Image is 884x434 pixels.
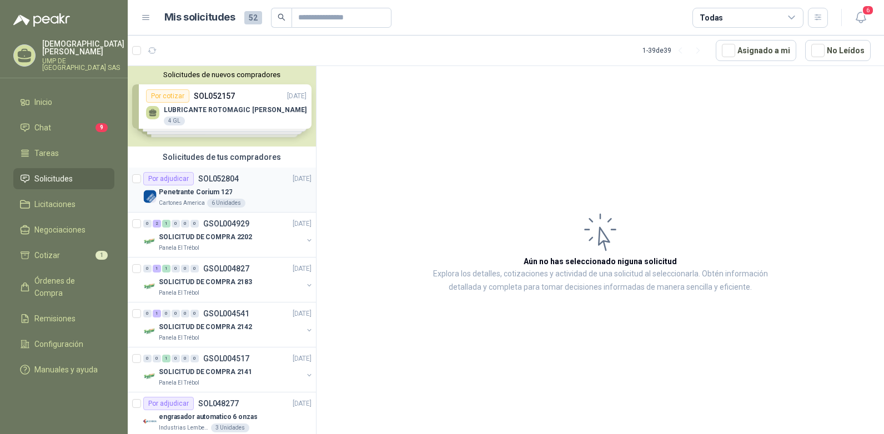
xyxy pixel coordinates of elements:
[13,92,114,113] a: Inicio
[172,310,180,317] div: 0
[293,354,312,364] p: [DATE]
[159,289,199,297] p: Panela El Trébol
[207,199,245,208] div: 6 Unidades
[181,220,189,228] div: 0
[143,415,157,428] img: Company Logo
[198,400,239,407] p: SOL048277
[203,355,249,362] p: GSOL004517
[293,398,312,409] p: [DATE]
[143,355,152,362] div: 0
[34,198,76,210] span: Licitaciones
[172,220,180,228] div: 0
[159,187,232,198] p: Penetrante Corium 127
[143,265,152,272] div: 0
[34,224,86,236] span: Negociaciones
[143,307,314,342] a: 0 1 0 0 0 0 GSOL004541[DATE] Company LogoSOLICITUD DE COMPRA 2142Panela El Trébol
[143,262,314,297] a: 0 1 1 0 0 0 GSOL004827[DATE] Company LogoSOLICITUD DE COMPRA 2183Panela El Trébol
[211,423,249,432] div: 3 Unidades
[34,173,73,185] span: Solicitudes
[42,40,124,55] p: [DEMOGRAPHIC_DATA] [PERSON_NAME]
[143,325,157,338] img: Company Logo
[203,220,249,228] p: GSOL004929
[162,310,170,317] div: 0
[181,355,189,362] div: 0
[159,244,199,253] p: Panela El Trébol
[159,367,252,377] p: SOLICITUD DE COMPRA 2141
[181,265,189,272] div: 0
[34,364,98,376] span: Manuales y ayuda
[162,220,170,228] div: 1
[143,352,314,387] a: 0 0 1 0 0 0 GSOL004517[DATE] Company LogoSOLICITUD DE COMPRA 2141Panela El Trébol
[293,309,312,319] p: [DATE]
[172,355,180,362] div: 0
[159,412,258,422] p: engrasador automatico 6 onzas
[203,310,249,317] p: GSOL004541
[13,13,70,27] img: Logo peakr
[159,334,199,342] p: Panela El Trébol
[143,190,157,203] img: Company Logo
[13,245,114,266] a: Cotizar1
[159,379,199,387] p: Panela El Trébol
[190,220,199,228] div: 0
[278,13,285,21] span: search
[159,277,252,287] p: SOLICITUD DE COMPRA 2183
[164,9,235,26] h1: Mis solicitudes
[203,265,249,272] p: GSOL004827
[42,58,124,71] p: UMP DE [GEOGRAPHIC_DATA] SAS
[13,270,114,304] a: Órdenes de Compra
[34,312,76,325] span: Remisiones
[293,219,312,229] p: [DATE]
[862,5,874,16] span: 6
[244,11,262,24] span: 52
[198,175,239,183] p: SOL052804
[143,217,314,253] a: 0 2 1 0 0 0 GSOL004929[DATE] Company LogoSOLICITUD DE COMPRA 2202Panela El Trébol
[851,8,871,28] button: 6
[143,220,152,228] div: 0
[13,168,114,189] a: Solicitudes
[524,255,677,268] h3: Aún no has seleccionado niguna solicitud
[159,423,209,432] p: Industrias Lember S.A
[143,172,194,185] div: Por adjudicar
[190,265,199,272] div: 0
[293,264,312,274] p: [DATE]
[162,355,170,362] div: 1
[34,275,104,299] span: Órdenes de Compra
[172,265,180,272] div: 0
[143,397,194,410] div: Por adjudicar
[143,370,157,383] img: Company Logo
[153,355,161,362] div: 0
[153,310,161,317] div: 1
[293,174,312,184] p: [DATE]
[162,265,170,272] div: 1
[805,40,871,61] button: No Leídos
[34,122,51,134] span: Chat
[143,310,152,317] div: 0
[153,265,161,272] div: 1
[13,143,114,164] a: Tareas
[132,70,312,79] button: Solicitudes de nuevos compradores
[34,96,52,108] span: Inicio
[128,66,316,147] div: Solicitudes de nuevos compradoresPor cotizarSOL052157[DATE] LUBRICANTE ROTOMAGIC [PERSON_NAME]4 G...
[159,232,252,243] p: SOLICITUD DE COMPRA 2202
[128,168,316,213] a: Por adjudicarSOL052804[DATE] Company LogoPenetrante Corium 127Cartones America6 Unidades
[13,308,114,329] a: Remisiones
[13,194,114,215] a: Licitaciones
[716,40,796,61] button: Asignado a mi
[13,117,114,138] a: Chat9
[13,219,114,240] a: Negociaciones
[13,359,114,380] a: Manuales y ayuda
[96,251,108,260] span: 1
[143,280,157,293] img: Company Logo
[181,310,189,317] div: 0
[159,199,205,208] p: Cartones America
[143,235,157,248] img: Company Logo
[128,147,316,168] div: Solicitudes de tus compradores
[159,322,252,332] p: SOLICITUD DE COMPRA 2142
[190,310,199,317] div: 0
[96,123,108,132] span: 9
[34,249,60,261] span: Cotizar
[34,147,59,159] span: Tareas
[34,338,83,350] span: Configuración
[642,42,707,59] div: 1 - 39 de 39
[153,220,161,228] div: 2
